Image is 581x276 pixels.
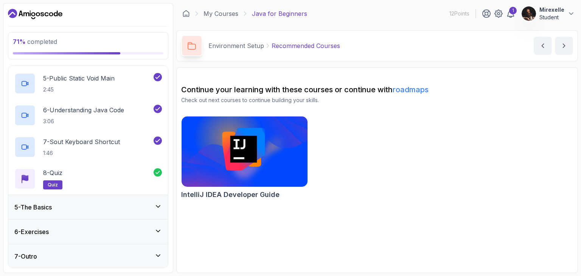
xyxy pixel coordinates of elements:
[48,182,58,188] span: quiz
[8,8,62,20] a: Dashboard
[14,227,49,236] h3: 6 - Exercises
[43,118,124,125] p: 3:06
[252,9,307,18] p: Java for Beginners
[449,10,469,17] p: 12 Points
[539,14,564,21] p: Student
[8,195,168,219] button: 5-The Basics
[43,105,124,115] p: 6 - Understanding Java Code
[534,37,552,55] button: previous content
[13,38,57,45] span: completed
[14,168,162,189] button: 8-Quizquiz
[509,7,517,14] div: 1
[14,73,162,94] button: 5-Public Static Void Main2:45
[14,136,162,158] button: 7-Sout Keyboard Shortcut1:46
[43,137,120,146] p: 7 - Sout Keyboard Shortcut
[208,41,264,50] p: Environment Setup
[181,116,308,200] a: IntelliJ IDEA Developer Guide cardIntelliJ IDEA Developer Guide
[14,252,37,261] h3: 7 - Outro
[555,37,573,55] button: next content
[43,74,115,83] p: 5 - Public Static Void Main
[539,6,564,14] p: Mirexelle
[522,6,536,21] img: user profile image
[43,149,120,157] p: 1:46
[393,85,429,94] a: roadmaps
[43,86,115,93] p: 2:45
[181,96,573,104] p: Check out next courses to continue building your skills.
[8,220,168,244] button: 6-Exercises
[43,168,62,177] p: 8 - Quiz
[13,38,26,45] span: 71 %
[181,189,280,200] h2: IntelliJ IDEA Developer Guide
[204,9,238,18] a: My Courses
[181,84,573,95] h2: Continue your learning with these courses or continue with
[182,116,308,187] img: IntelliJ IDEA Developer Guide card
[8,244,168,268] button: 7-Outro
[521,6,575,21] button: user profile imageMirexelleStudent
[14,203,52,212] h3: 5 - The Basics
[506,9,515,18] a: 1
[272,41,340,50] p: Recommended Courses
[182,10,190,17] a: Dashboard
[14,105,162,126] button: 6-Understanding Java Code3:06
